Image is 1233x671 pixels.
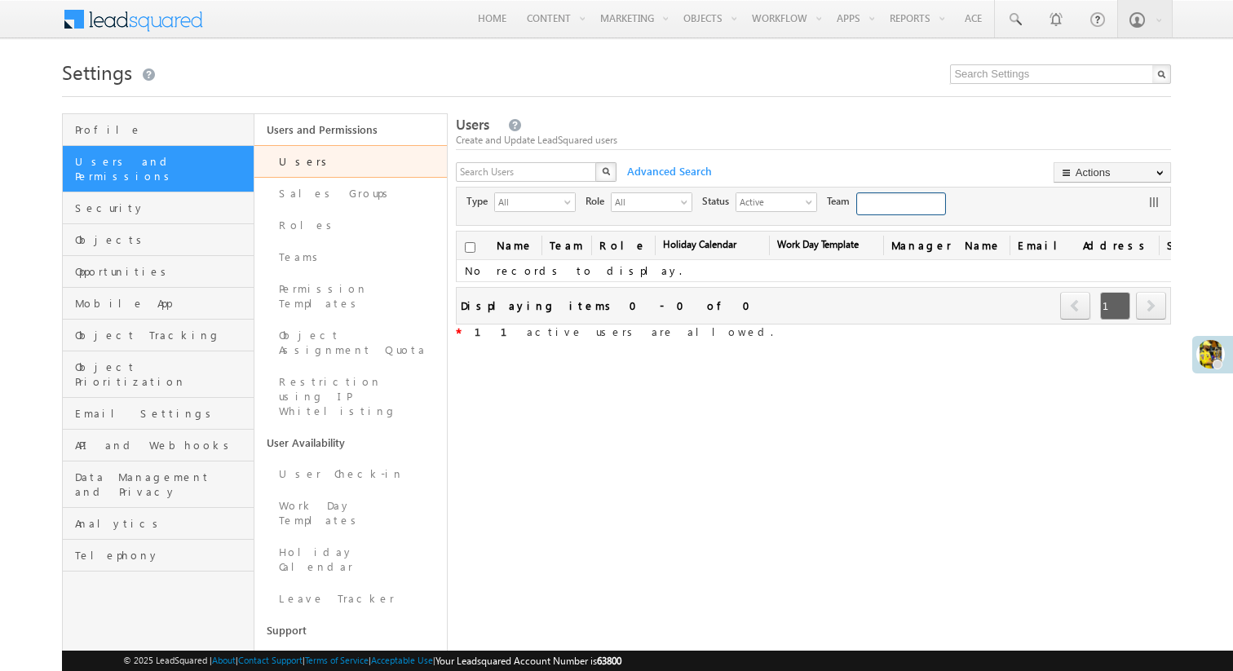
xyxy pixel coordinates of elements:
a: Permission Templates [254,273,447,320]
a: Telephony [63,540,254,572]
span: Manager Name [883,232,1010,259]
span: Advanced Search [619,164,717,179]
span: Object Prioritization [75,360,250,389]
span: Data Management and Privacy [75,470,250,499]
a: Profile [63,114,254,146]
a: Users [254,145,447,178]
a: Support [254,615,447,646]
span: Analytics [75,516,250,531]
a: Leave Tracker [254,583,447,615]
span: select [564,197,577,206]
input: Search Settings [950,64,1171,84]
span: Users [456,115,489,134]
span: Opportunities [75,264,250,279]
span: API and Webhooks [75,438,250,452]
a: Sales Groups [254,178,447,210]
a: prev [1060,294,1091,320]
span: prev [1060,292,1090,320]
span: Type [466,194,494,209]
a: Email Address [1010,232,1159,259]
span: Work Day Template [769,232,883,259]
a: Terms of Service [305,655,369,665]
span: Role [586,194,611,209]
a: Data Management and Privacy [63,461,254,508]
span: Mobile App [75,296,250,311]
span: 1 [1100,292,1130,320]
a: Email Settings [63,398,254,430]
div: Create and Update LeadSquared users [456,133,1172,148]
a: Holiday Calendar [254,536,447,583]
a: Work Day Templates [254,490,447,536]
a: Analytics [63,508,254,540]
div: Displaying items 0 - 0 of 0 [461,296,760,315]
span: active users are allowed. [462,324,773,338]
span: All [612,193,678,210]
span: Users and Permissions [75,154,250,183]
img: Search [602,167,610,175]
span: Settings [62,59,132,85]
a: Teams [254,241,447,273]
span: 63800 [597,655,621,667]
span: Team [541,232,591,259]
a: Object Tracking [63,320,254,351]
span: Active [736,193,803,210]
a: Restriction using IP Whitelisting [254,366,447,427]
a: Security [63,192,254,224]
input: Search Users [456,162,598,182]
strong: 11 [475,324,527,338]
span: next [1136,292,1166,320]
span: Object Tracking [75,328,250,342]
a: API and Webhooks [63,430,254,461]
a: next [1136,294,1166,320]
a: Name [488,232,541,259]
a: Opportunities [63,256,254,288]
a: Object Assignment Quota [254,320,447,366]
a: Objects [63,224,254,256]
a: Role [591,232,655,259]
span: Email Settings [75,406,250,421]
span: © 2025 LeadSquared | | | | | [123,653,621,669]
span: Profile [75,122,250,137]
a: Acceptable Use [371,655,433,665]
a: Contact Support [238,655,303,665]
span: Objects [75,232,250,247]
span: Your Leadsquared Account Number is [435,655,621,667]
a: User Check-in [254,458,447,490]
a: Mobile App [63,288,254,320]
a: Users and Permissions [254,114,447,145]
button: Actions [1054,162,1171,183]
span: Team [827,194,856,209]
a: Object Prioritization [63,351,254,398]
span: All [495,193,562,210]
a: Users and Permissions [63,146,254,192]
a: User Availability [254,427,447,458]
a: Roles [254,210,447,241]
span: select [806,197,819,206]
span: Holiday Calendar [655,232,769,259]
span: Status [702,194,736,209]
span: Telephony [75,548,250,563]
a: About [212,655,236,665]
span: Security [75,201,250,215]
span: select [681,197,694,206]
